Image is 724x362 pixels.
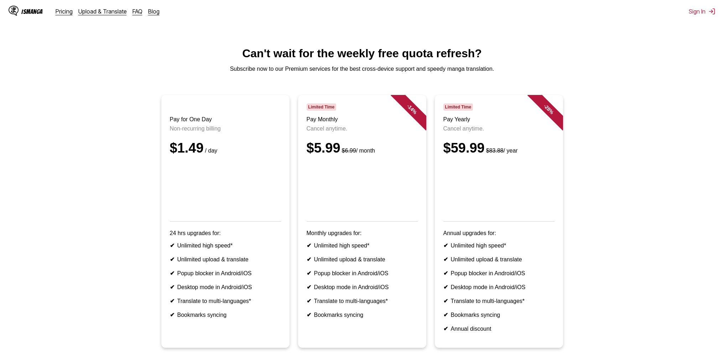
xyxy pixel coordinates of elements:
[443,312,554,318] li: Bookmarks syncing
[443,284,448,290] b: ✔
[170,164,281,211] iframe: PayPal
[170,256,175,262] b: ✔
[307,126,418,132] p: Cancel anytime.
[170,312,175,318] b: ✔
[443,242,554,249] li: Unlimited high speed*
[132,8,142,15] a: FAQ
[307,230,418,236] p: Monthly upgrades for:
[443,298,554,304] li: Translate to multi-languages*
[56,8,73,15] a: Pricing
[307,256,311,262] b: ✔
[485,148,518,154] small: / year
[170,284,281,291] li: Desktop mode in Android/iOS
[170,230,281,236] p: 24 hrs upgrades for:
[307,270,418,277] li: Popup blocker in Android/iOS
[170,298,175,304] b: ✔
[9,6,56,17] a: IsManga LogoIsManga
[307,164,418,211] iframe: PayPal
[170,256,281,263] li: Unlimited upload & translate
[307,298,311,304] b: ✔
[6,47,718,60] h1: Can't wait for the weekly free quota refresh?
[443,270,448,276] b: ✔
[689,8,715,15] button: Sign In
[307,103,336,111] span: Limited Time
[443,126,554,132] p: Cancel anytime.
[443,256,448,262] b: ✔
[443,140,554,156] div: $59.99
[170,243,175,249] b: ✔
[307,298,418,304] li: Translate to multi-languages*
[307,256,418,263] li: Unlimited upload & translate
[148,8,160,15] a: Blog
[6,66,718,72] p: Subscribe now to our Premium services for the best cross-device support and speedy manga translat...
[307,242,418,249] li: Unlimited high speed*
[443,230,554,236] p: Annual upgrades for:
[708,8,715,15] img: Sign out
[486,148,504,154] s: $83.88
[170,270,281,277] li: Popup blocker in Android/iOS
[307,284,311,290] b: ✔
[170,284,175,290] b: ✔
[527,88,570,131] div: - 28 %
[307,312,418,318] li: Bookmarks syncing
[307,284,418,291] li: Desktop mode in Android/iOS
[204,148,218,154] small: / day
[443,298,448,304] b: ✔
[342,148,356,154] s: $6.99
[170,140,281,156] div: $1.49
[21,8,43,15] div: IsManga
[307,140,418,156] div: $5.99
[443,325,554,332] li: Annual discount
[307,270,311,276] b: ✔
[443,116,554,123] h3: Pay Yearly
[340,148,375,154] small: / month
[170,298,281,304] li: Translate to multi-languages*
[307,243,311,249] b: ✔
[307,312,311,318] b: ✔
[170,116,281,123] h3: Pay for One Day
[170,126,281,132] p: Non-recurring billing
[443,164,554,211] iframe: PayPal
[170,312,281,318] li: Bookmarks syncing
[443,284,554,291] li: Desktop mode in Android/iOS
[443,243,448,249] b: ✔
[390,88,433,131] div: - 14 %
[170,270,175,276] b: ✔
[170,242,281,249] li: Unlimited high speed*
[443,270,554,277] li: Popup blocker in Android/iOS
[443,103,473,111] span: Limited Time
[9,6,19,16] img: IsManga Logo
[443,312,448,318] b: ✔
[78,8,127,15] a: Upload & Translate
[307,116,418,123] h3: Pay Monthly
[443,326,448,332] b: ✔
[443,256,554,263] li: Unlimited upload & translate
